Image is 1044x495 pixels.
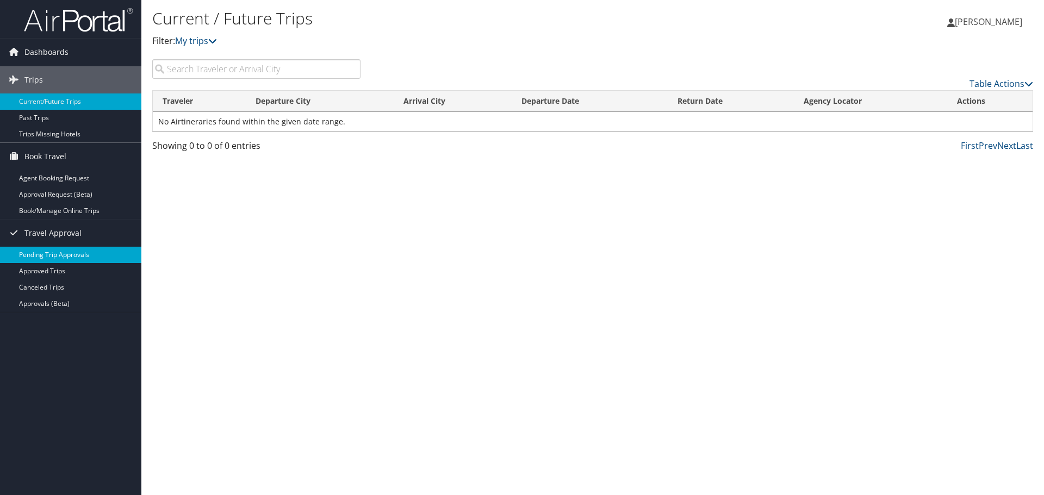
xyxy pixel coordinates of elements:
span: Book Travel [24,143,66,170]
a: Next [997,140,1016,152]
div: Showing 0 to 0 of 0 entries [152,139,361,158]
a: My trips [175,35,217,47]
a: Prev [979,140,997,152]
a: Table Actions [970,78,1033,90]
a: First [961,140,979,152]
th: Arrival City: activate to sort column ascending [394,91,512,112]
th: Agency Locator: activate to sort column ascending [794,91,947,112]
span: Travel Approval [24,220,82,247]
p: Filter: [152,34,739,48]
h1: Current / Future Trips [152,7,739,30]
span: [PERSON_NAME] [955,16,1022,28]
span: Dashboards [24,39,69,66]
th: Traveler: activate to sort column ascending [153,91,246,112]
img: airportal-logo.png [24,7,133,33]
th: Return Date: activate to sort column ascending [668,91,794,112]
span: Trips [24,66,43,93]
th: Departure Date: activate to sort column descending [512,91,668,112]
input: Search Traveler or Arrival City [152,59,361,79]
th: Departure City: activate to sort column ascending [246,91,394,112]
a: [PERSON_NAME] [947,5,1033,38]
th: Actions [947,91,1033,112]
a: Last [1016,140,1033,152]
td: No Airtineraries found within the given date range. [153,112,1033,131]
